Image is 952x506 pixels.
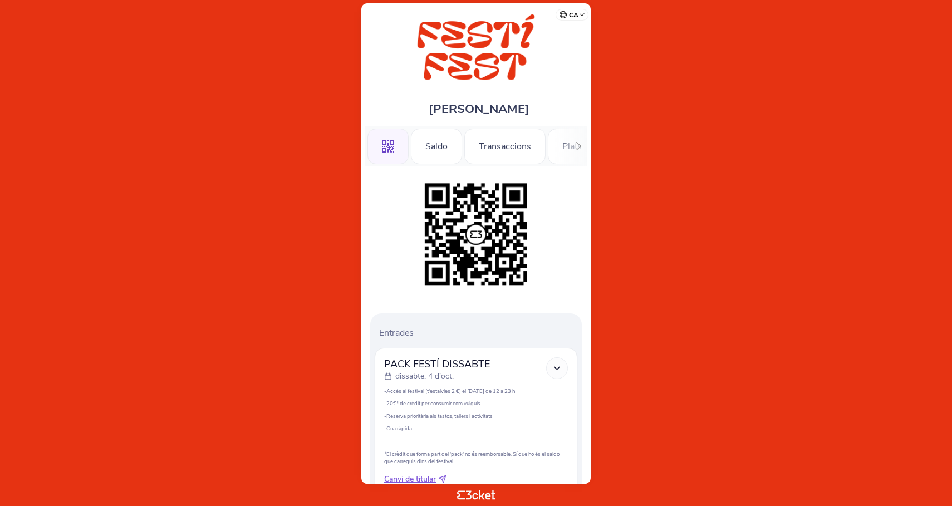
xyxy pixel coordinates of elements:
[384,474,436,485] span: Canvi de titular
[464,129,546,164] div: Transaccions
[384,450,568,465] p: *El crèdit que forma part del 'pack' no és reemborsable. Sí que ho és el saldo que carreguis dins...
[384,425,568,432] p: -Cua ràpida
[379,327,577,339] p: Entrades
[419,178,533,291] img: 7d7a95d5ec4b4ac7962217ab402a95c5.png
[395,371,454,382] p: dissabte, 4 d'oct.
[411,139,462,151] a: Saldo
[429,101,529,117] span: [PERSON_NAME]
[464,139,546,151] a: Transaccions
[384,357,490,371] span: PACK FESTÍ DISSABTE
[385,14,567,84] img: FESTÍ FEST
[384,387,568,395] p: -Accés al festival (t'estalvies 2 €) el [DATE] de 12 a 23 h
[384,412,568,420] p: -Reserva prioritària als tastos, tallers i activitats
[548,139,596,151] a: Plats
[411,129,462,164] div: Saldo
[548,129,596,164] div: Plats
[384,400,568,407] p: -20€* de crèdit per consumir com vulguis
